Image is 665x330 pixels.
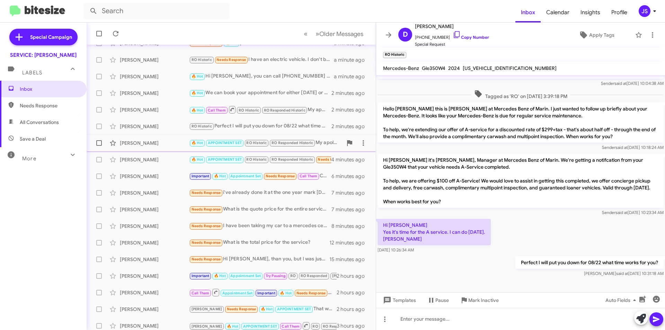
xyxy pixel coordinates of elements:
span: Important [192,174,210,178]
a: Copy Number [453,35,489,40]
span: RO Responded Historic [272,141,313,145]
span: Call Them [282,324,300,329]
span: Call Them [208,108,226,113]
span: said at [614,81,627,86]
nav: Page navigation example [300,27,367,41]
span: Important [257,291,275,295]
div: Hi [PERSON_NAME], than you, but I was just there. A you please double check I need this? [189,255,329,263]
span: [PHONE_NUMBER] [415,30,489,41]
span: » [316,29,319,38]
div: Hi [PERSON_NAME] . I am confirming my drop off [DATE] morning 8am . Also the loaner . I am having... [189,288,337,297]
button: Previous [300,27,312,41]
span: said at [615,145,628,150]
span: Apply Tags [589,29,614,41]
span: Profile [606,2,633,23]
p: Hi [PERSON_NAME] Yes it's time for the A service. I can do [DATE]. [PERSON_NAME] [378,219,491,245]
div: [PERSON_NAME] [120,306,189,313]
span: Special Campaign [30,34,72,41]
div: [PERSON_NAME] [120,123,189,130]
div: 2 hours ago [337,306,370,313]
div: 15 minutes ago [329,256,370,263]
span: APPOINTMENT SET [277,307,311,311]
span: said at [616,271,628,276]
span: Save a Deal [20,135,46,142]
div: 6 minutes ago [331,173,370,180]
span: [DATE] 10:26:34 AM [378,247,414,252]
p: Perfect I will put you down for 08/22 what time works for you? [515,256,664,269]
button: JS [633,5,657,17]
span: Needs Response [296,291,326,295]
div: 3 hours ago [337,322,370,329]
div: [PERSON_NAME] [120,90,189,97]
div: 2 minutes ago [331,106,370,113]
div: I have been taking my car to a mercedes certified shop in [GEOGRAPHIC_DATA][PERSON_NAME] [189,222,331,230]
div: [PERSON_NAME] [120,322,189,329]
div: a minute ago [334,56,370,63]
span: « [304,29,308,38]
span: Tagged as 'RO' on [DATE] 3:39:18 PM [471,90,570,100]
div: 7 minutes ago [331,206,370,213]
span: Mark Inactive [468,294,499,306]
div: 7 minutes ago [331,189,370,196]
div: [PERSON_NAME] [120,189,189,196]
button: Next [311,27,367,41]
div: Hi [PERSON_NAME], you can call [PHONE_NUMBER] when your ready to schedule [189,72,334,80]
span: Special Request [415,41,489,48]
div: Thanks! Would it be possible to bring the car in on [DATE] in the morning, get a loaner, and pick... [189,155,331,163]
button: Pause [422,294,454,306]
span: Call Them [300,174,318,178]
span: RO Responded Historic [264,108,305,113]
span: 🔥 Hot [192,91,203,95]
a: Insights [575,2,606,23]
div: 4 minutes ago [331,156,370,163]
span: Sender [DATE] 10:23:34 AM [602,210,664,215]
span: RO Responded [301,274,327,278]
div: [PERSON_NAME] [120,223,189,230]
div: Check your records. I had an annual on [DATE]. Recall that I also received a false message from y... [189,172,331,180]
div: [PERSON_NAME] [120,56,189,63]
p: Hello [PERSON_NAME] this is [PERSON_NAME] at Mercedes Benz of Marin. I just wanted to follow up b... [378,102,664,143]
span: Labels [22,70,42,76]
span: RO Historic [239,108,259,113]
span: Templates [382,294,416,306]
span: RO Historic [246,141,267,145]
span: RO [312,324,318,329]
span: RO Responded [323,324,349,329]
span: Inbox [20,86,79,92]
a: Special Campaign [9,29,78,45]
span: Appointment Set [230,274,261,278]
span: [US_VEHICLE_IDENTIFICATION_NUMBER] [463,65,557,71]
span: Inbox [515,2,541,23]
div: I have an electric vehicle. I don't believe there is a need for a service a on a electric vehicle. [189,56,334,64]
span: said at [615,210,628,215]
div: 2 hours ago [337,289,370,296]
span: [PERSON_NAME] [415,22,489,30]
span: APPOINTMENT SET [208,141,242,145]
div: What is the quote price for the entire service? [189,205,331,213]
span: Sender [DATE] 10:04:38 AM [601,81,664,86]
span: RO Historic [246,157,267,162]
span: Needs Response [192,207,221,212]
span: [PERSON_NAME] [332,274,363,278]
div: Wonderful, thank you so much! I really appreciate it [189,272,337,280]
span: Needs Response [266,174,295,178]
div: 2 minutes ago [331,90,370,97]
div: My apologies, it looks like everything is prepared and set for the 20th of this month to be taken... [189,139,343,147]
div: [PERSON_NAME] [120,73,189,80]
span: 🔥 Hot [192,108,203,113]
div: What is the total price for the service? [189,239,329,247]
div: Perfect I will put you down for 08/22 what time works for you? [189,122,331,130]
span: More [22,155,36,162]
span: Needs Response [318,157,347,162]
span: Appointment Set [222,291,253,295]
span: 🔥 Hot [280,291,292,295]
span: Older Messages [319,30,363,38]
span: Needs Response [192,190,221,195]
span: 2024 [448,65,460,71]
div: i've already done it at the one year mark [DATE] in [GEOGRAPHIC_DATA][PERSON_NAME] because that's... [189,189,331,197]
input: Search [84,3,229,19]
span: 🔥 Hot [192,157,203,162]
small: RO Historic [383,52,406,58]
div: [PERSON_NAME] [120,273,189,279]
